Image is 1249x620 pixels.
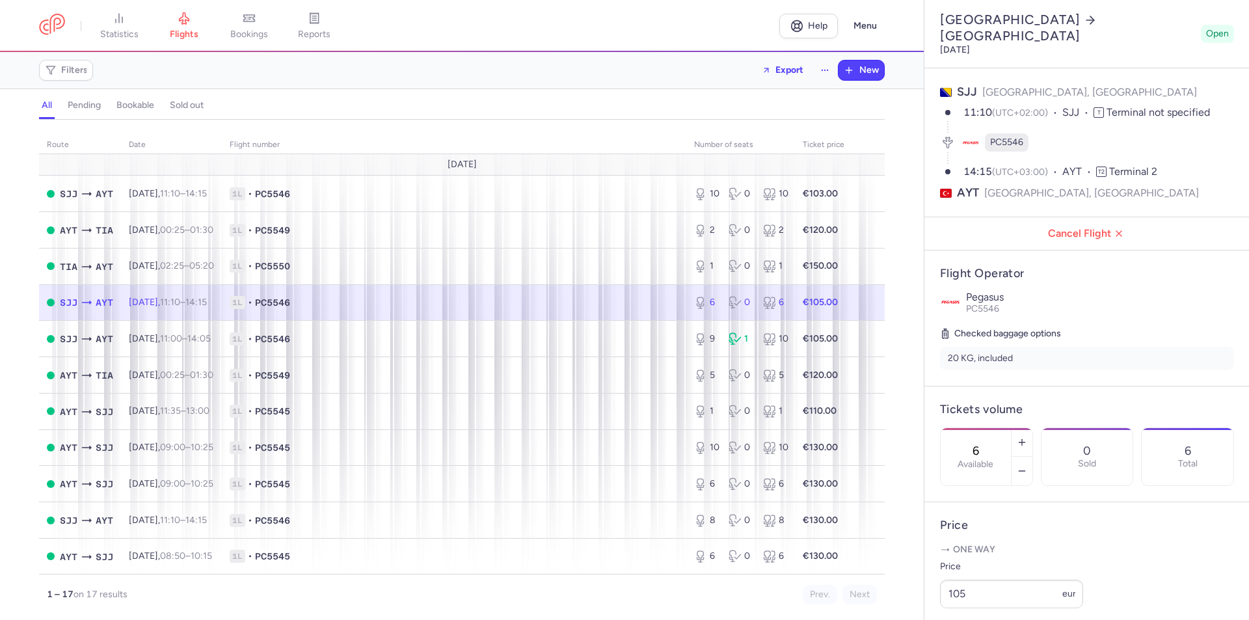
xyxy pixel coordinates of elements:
span: eur [1062,588,1076,599]
label: Available [958,459,993,470]
span: SJJ [1062,105,1094,120]
span: [DATE], [129,515,207,526]
span: • [248,441,252,454]
span: Export [775,65,803,75]
span: AYT [96,513,113,528]
span: PC5546 [255,296,290,309]
time: 13:00 [186,405,209,416]
span: [DATE] [448,159,477,170]
span: AYT [96,260,113,274]
span: • [248,296,252,309]
div: 2 [763,224,787,237]
div: 10 [763,441,787,454]
span: AYT [60,223,77,237]
span: SJJ [96,550,113,564]
th: Flight number [222,135,686,155]
span: AYT [60,477,77,491]
span: on 17 results [74,589,128,600]
span: [DATE], [129,333,211,344]
div: 0 [729,260,753,273]
strong: €150.00 [803,260,838,271]
span: Filters [61,65,88,75]
time: 10:25 [191,478,213,489]
span: AYT [60,368,77,383]
span: TIA [96,223,113,237]
span: [DATE], [129,260,214,271]
span: reports [298,29,330,40]
span: PC5546 [255,332,290,345]
strong: 1 – 17 [47,589,74,600]
div: 1 [694,260,718,273]
strong: €105.00 [803,333,838,344]
div: 6 [763,296,787,309]
span: Terminal not specified [1107,106,1210,118]
span: • [248,224,252,237]
span: 1L [230,296,245,309]
button: Export [753,60,812,81]
span: (UTC+02:00) [992,107,1048,118]
span: • [248,514,252,527]
time: 00:25 [160,224,185,236]
div: 0 [729,224,753,237]
div: 6 [694,478,718,491]
div: 0 [729,369,753,382]
div: 6 [694,296,718,309]
span: AYT [60,550,77,564]
time: 14:15 [963,165,992,178]
time: 11:00 [160,333,182,344]
span: [DATE], [129,188,207,199]
strong: €130.00 [803,478,838,489]
span: 1L [230,478,245,491]
div: 6 [763,478,787,491]
p: One way [940,543,1234,556]
span: [DATE], [129,550,212,561]
span: Cancel Flight [935,228,1239,239]
div: 10 [694,441,718,454]
span: SJJ [96,405,113,419]
h4: sold out [170,100,204,111]
strong: €120.00 [803,224,838,236]
th: date [121,135,222,155]
span: – [160,224,213,236]
span: • [248,187,252,200]
p: Pegasus [966,291,1234,303]
a: CitizenPlane red outlined logo [39,14,65,38]
time: 14:05 [187,333,211,344]
span: 1L [230,332,245,345]
span: PC5545 [255,441,290,454]
span: PC5546 [255,514,290,527]
time: 00:25 [160,370,185,381]
a: bookings [217,12,282,40]
div: 1 [763,260,787,273]
span: – [160,188,207,199]
span: TIA [96,368,113,383]
span: SJJ [60,187,77,201]
a: flights [152,12,217,40]
span: T [1094,107,1104,118]
span: – [160,260,214,271]
span: 1L [230,514,245,527]
span: PC5545 [255,405,290,418]
strong: €120.00 [803,370,838,381]
time: 05:20 [189,260,214,271]
span: (UTC+03:00) [992,167,1048,178]
span: [DATE], [129,442,213,453]
span: PC5545 [255,550,290,563]
h4: Flight Operator [940,266,1234,281]
span: AYT [96,187,113,201]
label: Price [940,559,1083,574]
time: 11:10 [160,297,180,308]
time: 14:15 [185,188,207,199]
span: • [248,369,252,382]
span: [DATE], [129,297,207,308]
h4: pending [68,100,101,111]
span: [DATE], [129,224,213,236]
span: 1L [230,405,245,418]
div: 1 [694,405,718,418]
div: 5 [694,369,718,382]
span: 1L [230,369,245,382]
time: 11:10 [160,515,180,526]
span: Terminal 2 [1109,165,1157,178]
span: Open [1206,27,1229,40]
span: PC5549 [255,369,290,382]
